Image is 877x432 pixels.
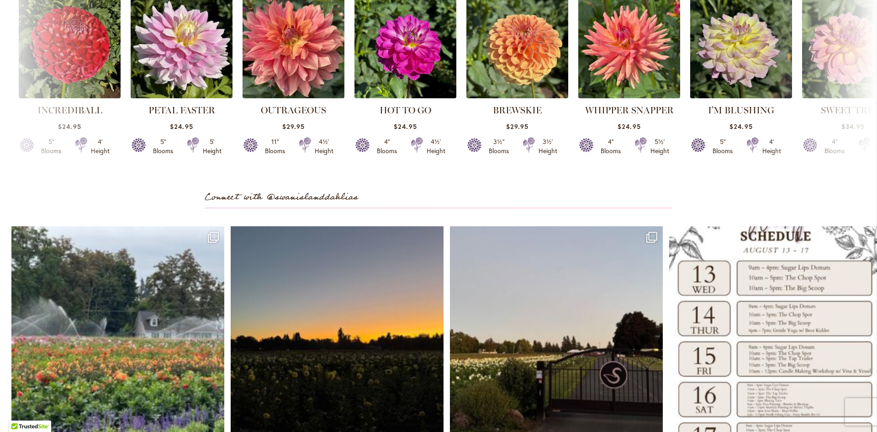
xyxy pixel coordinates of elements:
[598,137,623,155] div: 4" Blooms
[539,137,557,155] div: 3½' Height
[150,137,176,155] div: 5" Blooms
[282,122,305,131] span: $29.95
[708,105,774,116] a: I’M BLUSHING
[380,105,431,116] a: HOT TO GO
[205,190,358,205] span: Connect with @swanislanddahlias
[486,137,512,155] div: 3½" Blooms
[170,122,193,131] span: $24.95
[315,137,333,155] div: 4½' Height
[618,122,640,131] span: $24.95
[762,137,781,155] div: 4' Height
[203,137,222,155] div: 5' Height
[394,122,417,131] span: $24.95
[585,105,674,116] a: WHIPPER SNAPPER
[729,122,752,131] span: $24.95
[493,105,542,116] a: BREWSKIE
[261,105,326,116] a: OUTRAGEOUS
[650,137,669,155] div: 5½' Height
[374,137,400,155] div: 4" Blooms
[710,137,735,155] div: 5" Blooms
[262,137,288,155] div: 11" Blooms
[148,105,215,116] a: PETAL FASTER
[506,122,528,131] span: $29.95
[427,137,445,155] div: 4½' Height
